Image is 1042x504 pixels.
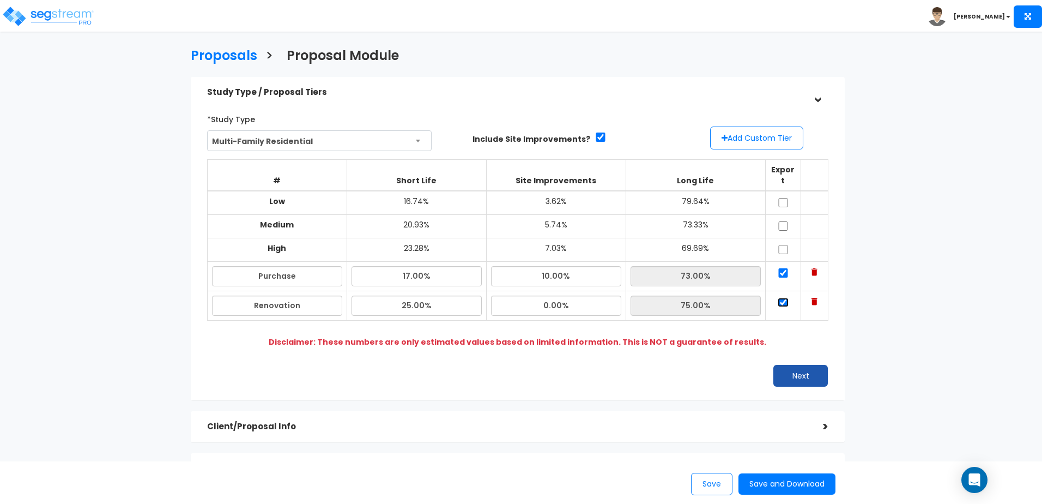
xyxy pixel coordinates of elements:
[2,5,94,27] img: logo_pro_r.png
[807,418,828,435] div: >
[265,49,273,65] h3: >
[347,215,486,238] td: 20.93%
[207,422,807,431] h5: Client/Proposal Info
[208,131,431,152] span: Multi-Family Residential
[207,130,432,151] span: Multi-Family Residential
[738,473,835,495] button: Save and Download
[773,365,828,387] button: Next
[626,160,765,191] th: Long Life
[347,160,486,191] th: Short Life
[807,460,828,477] div: >
[486,160,626,191] th: Site Improvements
[278,38,399,71] a: Proposal Module
[486,191,626,215] td: 3.62%
[691,473,732,495] button: Save
[347,191,486,215] td: 16.74%
[260,219,294,230] b: Medium
[207,88,807,97] h5: Study Type / Proposal Tiers
[626,215,765,238] td: 73.33%
[269,337,766,347] b: Disclaimer: These numbers are only estimated values based on limited information. This is NOT a g...
[809,81,826,103] div: >
[626,238,765,262] td: 69.69%
[811,268,817,276] img: Trash Icon
[268,243,286,254] b: High
[811,298,817,305] img: Trash Icon
[765,160,801,191] th: Export
[626,191,765,215] td: 79.64%
[207,110,255,125] label: *Study Type
[287,49,399,65] h3: Proposal Module
[207,160,347,191] th: #
[961,467,988,493] div: Open Intercom Messenger
[486,215,626,238] td: 5.74%
[710,127,803,149] button: Add Custom Tier
[954,13,1005,21] b: [PERSON_NAME]
[928,7,947,26] img: avatar.png
[269,196,285,207] b: Low
[183,38,257,71] a: Proposals
[486,238,626,262] td: 7.03%
[191,49,257,65] h3: Proposals
[347,238,486,262] td: 23.28%
[472,134,590,145] label: Include Site Improvements?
